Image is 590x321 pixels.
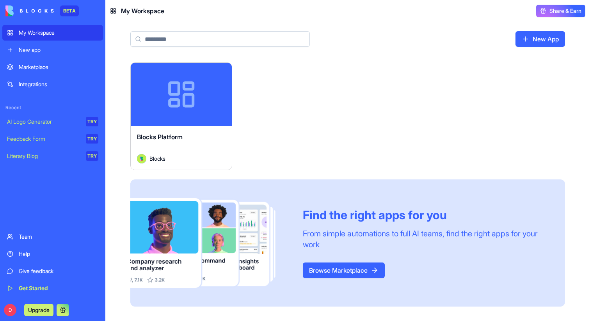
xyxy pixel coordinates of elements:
[19,63,98,71] div: Marketplace
[19,267,98,275] div: Give feedback
[19,29,98,37] div: My Workspace
[130,62,232,170] a: Blocks PlatformAvatarBlocks
[303,262,385,278] a: Browse Marketplace
[121,6,164,16] span: My Workspace
[149,154,165,163] span: Blocks
[24,304,53,316] button: Upgrade
[5,5,79,16] a: BETA
[303,208,546,222] div: Find the right apps for you
[2,280,103,296] a: Get Started
[2,59,103,75] a: Marketplace
[5,5,54,16] img: logo
[24,306,53,314] a: Upgrade
[86,134,98,144] div: TRY
[19,46,98,54] div: New app
[7,118,80,126] div: AI Logo Generator
[515,31,565,47] a: New App
[19,284,98,292] div: Get Started
[2,76,103,92] a: Integrations
[536,5,585,17] button: Share & Earn
[2,114,103,129] a: AI Logo GeneratorTRY
[19,233,98,241] div: Team
[2,105,103,111] span: Recent
[2,42,103,58] a: New app
[2,25,103,41] a: My Workspace
[7,152,80,160] div: Literary Blog
[19,250,98,258] div: Help
[86,151,98,161] div: TRY
[2,246,103,262] a: Help
[2,131,103,147] a: Feedback FormTRY
[4,304,16,316] span: D
[137,133,183,141] span: Blocks Platform
[86,117,98,126] div: TRY
[137,154,146,163] img: Avatar
[2,263,103,279] a: Give feedback
[60,5,79,16] div: BETA
[130,198,290,288] img: Frame_181_egmpey.png
[2,229,103,245] a: Team
[303,228,546,250] div: From simple automations to full AI teams, find the right apps for your work
[19,80,98,88] div: Integrations
[2,148,103,164] a: Literary BlogTRY
[549,7,581,15] span: Share & Earn
[7,135,80,143] div: Feedback Form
